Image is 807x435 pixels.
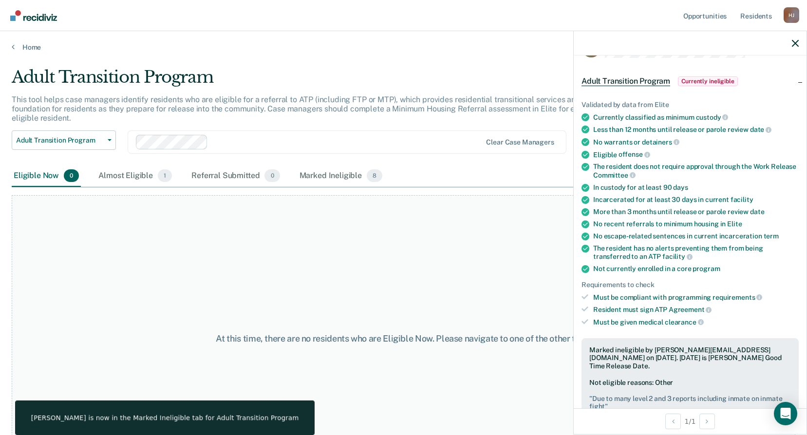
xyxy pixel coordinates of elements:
[10,10,57,21] img: Recidiviz
[64,169,79,182] span: 0
[582,101,799,109] div: Validated by data from Elite
[593,138,799,146] div: No warrants or
[665,318,704,326] span: clearance
[574,66,807,97] div: Adult Transition ProgramCurrently ineligible
[593,220,799,228] div: No recent referrals to minimum housing in
[727,220,742,228] span: Elite
[593,293,799,302] div: Must be compliant with programming
[96,165,174,187] div: Almost Eligible
[693,265,720,272] span: program
[619,150,650,158] span: offense
[784,7,799,23] div: H J
[593,265,799,273] div: Not currently enrolled in a core
[593,244,799,261] div: The resident has no alerts preventing them from being transferred to an ATP
[764,232,779,240] span: term
[16,136,104,145] span: Adult Transition Program
[593,232,799,240] div: No escape-related sentences in current incarceration
[699,414,715,429] button: Next Opportunity
[486,138,554,146] div: Clear case managers
[642,138,679,146] span: detainers
[774,402,797,425] div: Open Intercom Messenger
[784,7,799,23] button: Profile dropdown button
[589,395,791,411] pre: " Due to many level 2 and 3 reports including inmate on inmate fight "
[750,208,764,216] span: date
[593,318,799,326] div: Must be given medical
[593,208,799,216] div: More than 3 months until release or parole review
[593,125,799,134] div: Less than 12 months until release or parole review
[189,165,282,187] div: Referral Submitted
[678,76,738,86] span: Currently ineligible
[24,405,305,414] div: [PERSON_NAME] is now in the Marked Ineligible tab for Adult Transition Program
[298,165,385,187] div: Marked Ineligible
[264,169,280,182] span: 0
[12,95,611,123] p: This tool helps case managers identify residents who are eligible for a referral to ATP (includin...
[582,281,799,289] div: Requirements to check
[12,165,81,187] div: Eligible Now
[208,333,600,344] div: At this time, there are no residents who are Eligible Now. Please navigate to one of the other tabs.
[713,293,762,301] span: requirements
[589,346,791,370] div: Marked ineligible by [PERSON_NAME][EMAIL_ADDRESS][DOMAIN_NAME] on [DATE]. [DATE] is [PERSON_NAME]...
[367,169,382,182] span: 8
[12,43,795,52] a: Home
[696,113,729,121] span: custody
[593,183,799,192] div: In custody for at least 90
[662,253,693,260] span: facility
[593,171,636,179] span: Committee
[574,408,807,434] div: 1 / 1
[158,169,172,182] span: 1
[593,305,799,314] div: Resident must sign ATP
[593,113,799,122] div: Currently classified as minimum
[665,414,681,429] button: Previous Opportunity
[750,126,771,133] span: date
[669,306,712,313] span: Agreement
[593,196,799,204] div: Incarcerated for at least 30 days in current
[582,76,670,86] span: Adult Transition Program
[731,196,753,203] span: facility
[593,163,799,179] div: The resident does not require approval through the Work Release
[673,183,688,191] span: days
[593,150,799,159] div: Eligible
[12,67,617,95] div: Adult Transition Program
[589,379,791,411] div: Not eligible reasons: Other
